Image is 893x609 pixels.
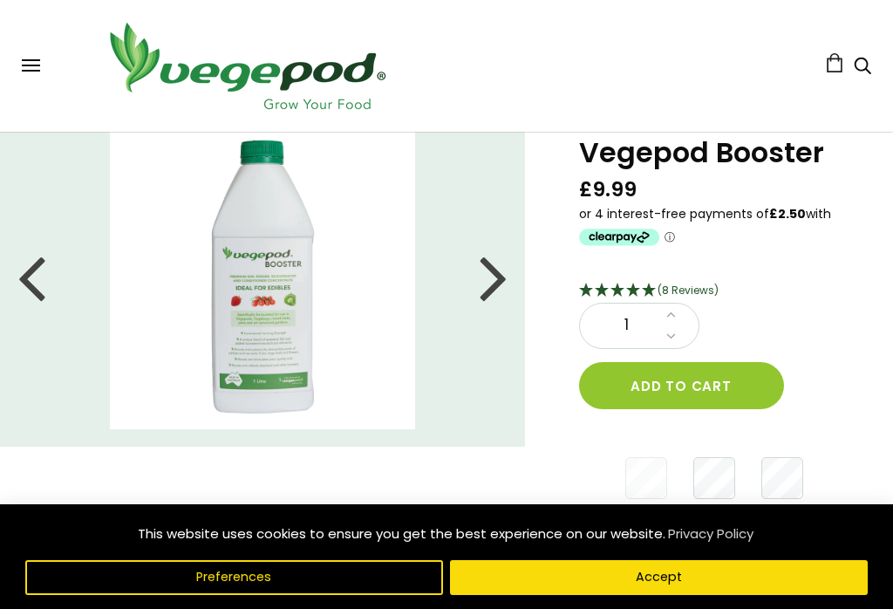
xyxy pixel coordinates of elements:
[579,280,849,303] div: 5 Stars - 8 Reviews
[665,518,756,550] a: Privacy Policy (opens in a new tab)
[25,560,443,595] button: Preferences
[661,304,681,326] a: Increase quantity by 1
[661,325,681,348] a: Decrease quantity by 1
[138,524,665,543] span: This website uses cookies to ensure you get the best experience on our website.
[94,17,399,114] img: Vegepod
[854,58,871,77] a: Search
[579,362,784,409] button: Add to cart
[597,314,657,337] span: 1
[579,176,637,203] span: £9.99
[450,560,868,595] button: Accept
[110,124,415,429] img: Vegepod Booster
[658,283,719,298] span: (8 Reviews)
[579,136,849,169] h1: Vegepod Booster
